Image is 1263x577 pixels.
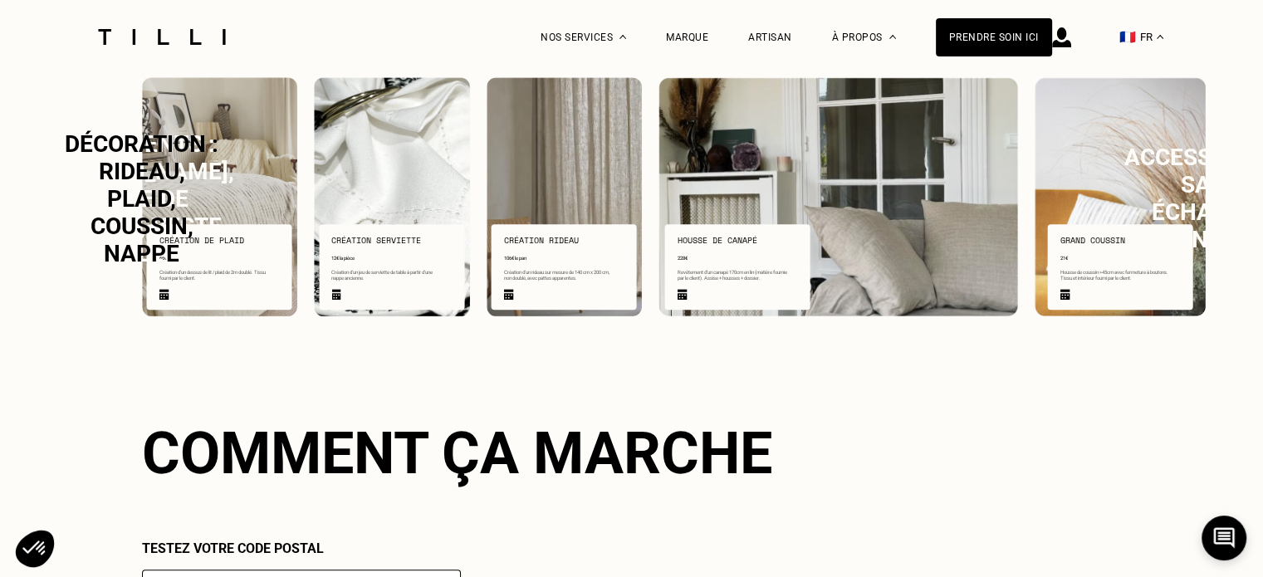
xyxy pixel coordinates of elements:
img: icône calendrier [159,289,169,300]
img: Menu déroulant à propos [889,35,896,39]
img: Logo du service de couturière Tilli [92,29,232,45]
img: icône calendrier [331,289,341,300]
span: 12€ la pièce [331,255,355,261]
img: interior [314,77,470,316]
p: Grand coussin [1060,234,1125,247]
p: Testez votre code postal [142,540,1122,556]
img: icône calendrier [678,289,688,300]
p: Revêtement d’un canapé 170cm en lin (matière fournie par le client). Assise + housses + dossier. [678,269,789,281]
img: icône calendrier [1060,289,1070,300]
img: menu déroulant [1157,35,1163,39]
span: 🇫🇷 [1119,29,1136,45]
span: 228€ [678,255,688,261]
img: interior [487,77,643,316]
h2: Comment ça marche [142,419,1122,487]
p: Création serviette [331,234,421,247]
p: Création d‘un jeu de serviette de table à partir d‘une nappe ancienne. [331,269,443,281]
span: 21€ [1060,255,1068,261]
a: Marque [666,32,708,43]
img: interior [1035,77,1206,316]
img: icône calendrier [504,289,514,300]
p: Création d‘un rideau sur mesure de 140 cm x 200 cm, non doublé, avec pattes apparentes. [504,269,615,281]
img: Menu déroulant [619,35,626,39]
img: interior [142,77,298,316]
span: 106€ le pan [504,255,526,261]
img: interior [658,77,1018,316]
p: Création rideau [504,234,579,247]
span: Décoration : rideau, plaid, coussin, nappe [65,130,218,267]
img: icône connexion [1052,27,1071,47]
a: Prendre soin ici [936,18,1052,56]
a: Artisan [748,32,792,43]
p: Création d‘un dessus de lit / plaid de 2m doublé. Tissu fourni par le client. [159,269,271,281]
p: Housse de canapé [678,234,757,247]
p: Housse de coussin >45cm avec fermeture à boutons. Tissu et intérieur fourni par le client. [1060,269,1172,281]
